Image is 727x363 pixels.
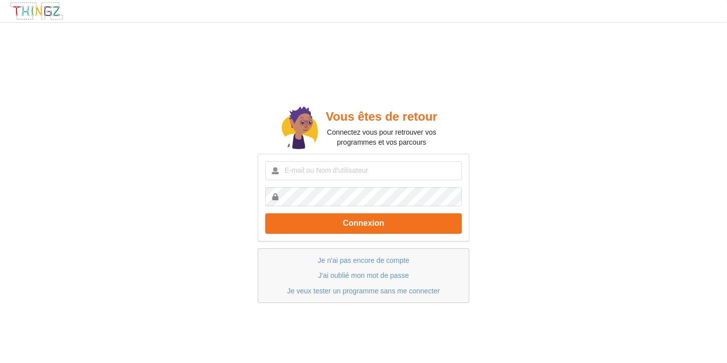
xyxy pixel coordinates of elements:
[318,127,445,147] p: Connectez vous pour retrouver vos programmes et vos parcours
[10,2,64,21] img: thingz_logo.png
[318,271,409,279] a: J'ai oublié mon mot de passe
[318,256,409,264] a: Je n'ai pas encore de compte
[265,213,462,234] button: Connexion
[287,287,440,295] a: Je veux tester un programme sans me connecter
[265,161,462,180] input: E-mail ou Nom d'utilisateur
[282,107,318,151] img: doc.svg
[318,109,445,125] h2: Vous êtes de retour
